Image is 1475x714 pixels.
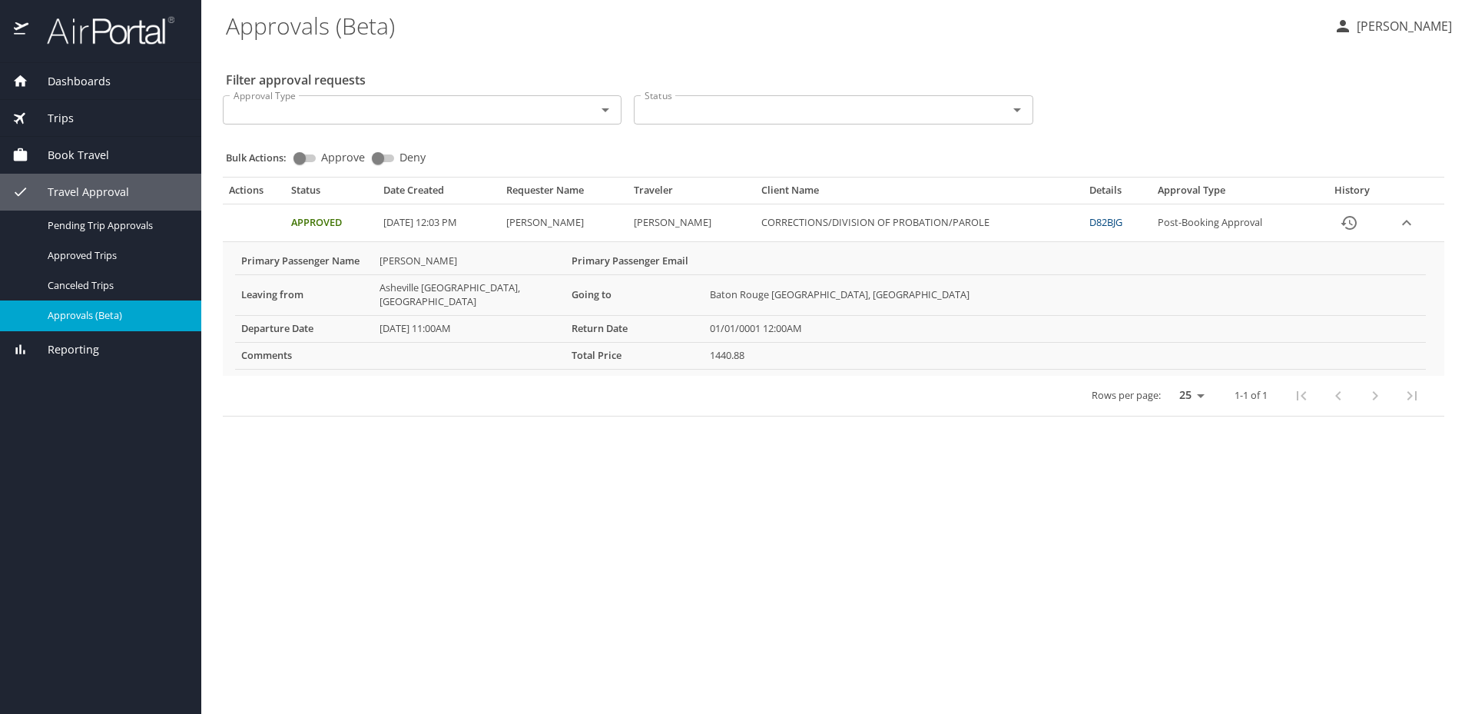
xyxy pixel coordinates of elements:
th: Requester Name [500,184,628,204]
span: Dashboards [28,73,111,90]
td: Baton Rouge [GEOGRAPHIC_DATA], [GEOGRAPHIC_DATA] [704,274,1426,315]
span: Travel Approval [28,184,129,201]
th: Primary Passenger Name [235,248,373,274]
td: [DATE] 12:03 PM [377,204,500,242]
button: expand row [1395,211,1418,234]
td: CORRECTIONS/DIVISION OF PROBATION/PAROLE [755,204,1083,242]
th: Client Name [755,184,1083,204]
span: Book Travel [28,147,109,164]
img: airportal-logo.png [30,15,174,45]
th: Departure Date [235,315,373,342]
select: rows per page [1167,384,1210,407]
p: [PERSON_NAME] [1352,17,1452,35]
td: [PERSON_NAME] [500,204,628,242]
span: Approved Trips [48,248,183,263]
span: Canceled Trips [48,278,183,293]
td: Asheville [GEOGRAPHIC_DATA], [GEOGRAPHIC_DATA] [373,274,565,315]
button: History [1331,204,1367,241]
th: Total Price [565,342,704,369]
td: [DATE] 11:00AM [373,315,565,342]
p: Rows per page: [1092,390,1161,400]
th: Leaving from [235,274,373,315]
td: [PERSON_NAME] [628,204,755,242]
button: Open [595,99,616,121]
td: Post-Booking Approval [1152,204,1315,242]
h2: Filter approval requests [226,68,366,92]
button: [PERSON_NAME] [1327,12,1458,40]
img: icon-airportal.png [14,15,30,45]
th: Details [1083,184,1152,204]
th: Comments [235,342,373,369]
span: Trips [28,110,74,127]
th: Traveler [628,184,755,204]
span: Reporting [28,341,99,358]
td: [PERSON_NAME] [373,248,565,274]
p: Bulk Actions: [226,151,299,164]
th: Going to [565,274,704,315]
th: Primary Passenger Email [565,248,704,274]
a: D82BJG [1089,215,1122,229]
span: Pending Trip Approvals [48,218,183,233]
th: Approval Type [1152,184,1315,204]
table: More info for approvals [235,248,1426,370]
button: Open [1006,99,1028,121]
span: Approve [321,152,365,163]
td: 01/01/0001 12:00AM [704,315,1426,342]
span: Approvals (Beta) [48,308,183,323]
td: Approved [285,204,377,242]
p: 1-1 of 1 [1235,390,1268,400]
th: History [1315,184,1389,204]
td: 1440.88 [704,342,1426,369]
th: Return Date [565,315,704,342]
th: Actions [223,184,285,204]
span: Deny [399,152,426,163]
table: Approval table [223,184,1444,416]
th: Status [285,184,377,204]
th: Date Created [377,184,500,204]
h1: Approvals (Beta) [226,2,1321,49]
